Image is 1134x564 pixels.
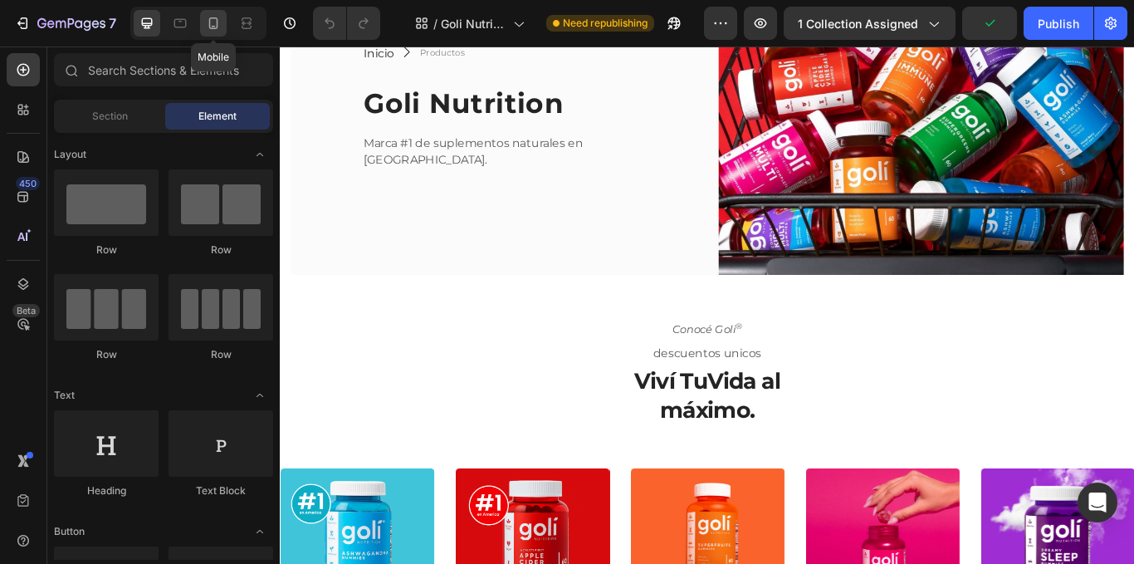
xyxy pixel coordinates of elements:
div: Beta [12,304,40,317]
span: Element [198,109,237,124]
span: descuentos unicos [435,351,561,366]
button: 1 collection assigned [784,7,956,40]
div: Publish [1038,15,1079,32]
div: Row [169,243,273,257]
button: Publish [1024,7,1093,40]
input: Search Sections & Elements [54,53,273,86]
div: Row [169,347,273,362]
div: Row [54,347,159,362]
button: 7 [7,7,124,40]
span: Conocé Goli [457,322,539,338]
div: Undo/Redo [313,7,380,40]
span: Text [54,388,75,403]
iframe: Design area [280,47,1134,564]
strong: máximo. [442,408,553,439]
span: Toggle open [247,382,273,409]
span: 1 collection assigned [798,15,918,32]
span: Button [54,524,85,539]
div: Heading [54,483,159,498]
p: 7 [109,13,116,33]
span: / [433,15,437,32]
span: Need republishing [563,16,648,31]
div: Open Intercom Messenger [1078,483,1117,522]
div: Row [54,243,159,257]
sup: ® [531,321,539,332]
strong: Viví TuVida al [413,375,584,406]
span: Goli Nutrition - Otros productos [441,15,506,32]
div: Text Block [169,483,273,498]
span: Toggle open [247,141,273,168]
div: 450 [16,177,40,190]
span: Layout [54,147,86,162]
span: Section [92,109,128,124]
span: Toggle open [247,518,273,545]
